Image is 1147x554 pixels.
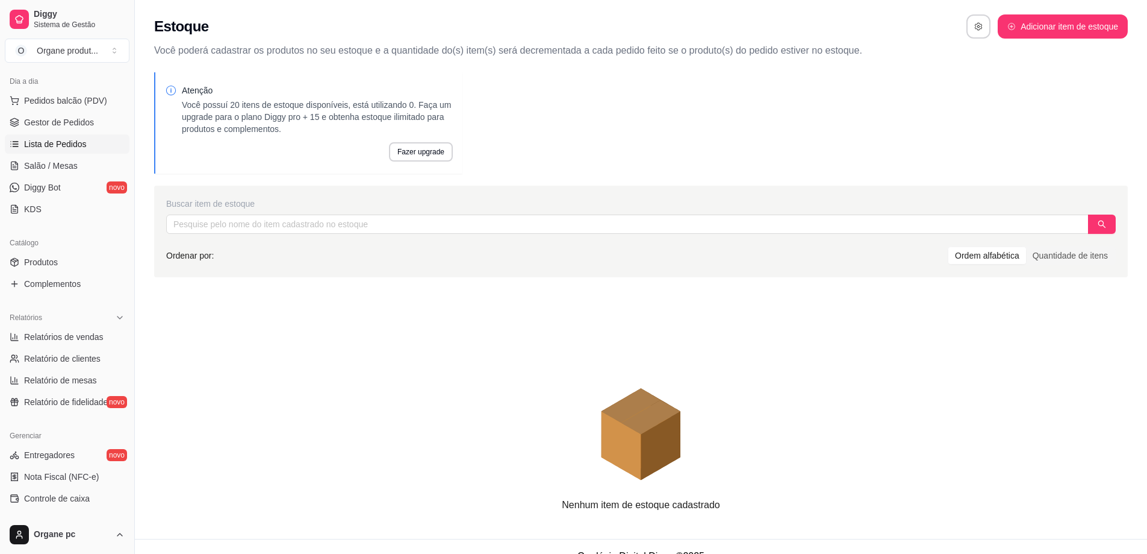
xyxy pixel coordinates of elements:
a: Complementos [5,274,129,294]
a: DiggySistema de Gestão [5,5,129,34]
div: Gerenciar [5,426,129,445]
span: Lista de Pedidos [24,138,87,150]
a: Relatórios de vendas [5,327,129,347]
article: Ordenar por: [166,249,214,262]
span: Entregadores [24,449,75,461]
a: Diggy Botnovo [5,178,129,197]
span: Sistema de Gestão [34,20,125,30]
a: Gestor de Pedidos [5,113,129,132]
a: Controle de fiado [5,511,129,530]
button: Organe pc [5,520,129,549]
span: Controle de caixa [24,493,90,505]
div: animation [154,287,1128,498]
span: Relatório de clientes [24,353,101,365]
span: O [15,45,27,57]
span: Nota Fiscal (NFC-e) [24,471,99,483]
span: Salão / Mesas [24,160,78,172]
a: Controle de caixa [5,489,129,508]
span: Diggy [34,9,125,20]
span: Complementos [24,278,81,290]
div: Ordem alfabética [948,247,1026,264]
span: Relatório de mesas [24,374,97,386]
a: Relatório de mesas [5,371,129,390]
p: Atenção [182,84,453,96]
span: Organe pc [34,529,110,540]
span: Relatórios [10,313,42,323]
div: Dia a dia [5,72,129,91]
button: Select a team [5,39,129,63]
p: Você possuí 20 itens de estoque disponíveis, está utilizando 0. Faça um upgrade para o plano Digg... [182,99,453,135]
p: Você poderá cadastrar os produtos no seu estoque e a quantidade do(s) item(s) será decrementada a... [154,43,1128,58]
a: Salão / Mesas [5,156,129,175]
div: Buscar item de estoque [166,198,1116,210]
a: Relatório de clientes [5,349,129,368]
span: Relatório de fidelidade [24,396,108,408]
a: Relatório de fidelidadenovo [5,392,129,412]
span: Produtos [24,256,58,268]
a: KDS [5,200,129,219]
span: search [1098,220,1106,228]
a: Entregadoresnovo [5,445,129,465]
button: search [1088,215,1116,234]
a: Lista de Pedidos [5,134,129,154]
h2: Estoque [154,17,208,36]
a: Nota Fiscal (NFC-e) [5,467,129,486]
button: Adicionar item de estoque [998,14,1128,39]
button: Pedidos balcão (PDV) [5,91,129,110]
span: KDS [24,203,42,215]
span: Gestor de Pedidos [24,116,94,128]
div: Quantidade de itens [1026,247,1114,264]
button: Fazer upgrade [389,142,453,162]
input: Pesquise pelo nome do item cadastrado no estoque [166,215,1089,234]
span: Diggy Bot [24,181,61,194]
article: Nenhum item de estoque cadastrado [562,498,720,512]
a: Produtos [5,253,129,272]
span: Relatórios de vendas [24,331,104,343]
div: Catálogo [5,233,129,253]
span: Pedidos balcão (PDV) [24,95,107,107]
div: Organe produt ... [37,45,98,57]
span: Controle de fiado [24,514,89,526]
